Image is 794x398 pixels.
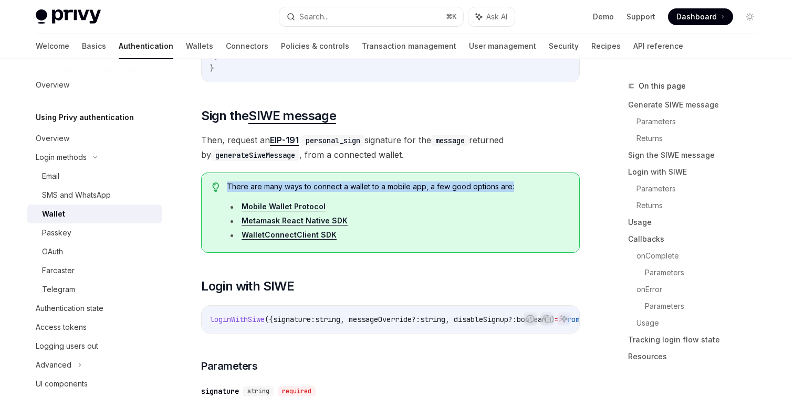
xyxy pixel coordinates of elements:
[36,79,69,91] div: Overview
[591,34,621,59] a: Recipes
[563,315,592,324] span: Promise
[212,182,220,192] svg: Tip
[636,315,767,331] a: Usage
[278,386,316,396] div: required
[27,299,162,318] a: Authentication state
[315,315,340,324] span: string
[201,107,336,124] span: Sign the
[27,223,162,242] a: Passkey
[201,133,580,162] span: Then, request an signature for the returned by , from a connected wallet.
[36,9,101,24] img: light logo
[469,34,536,59] a: User management
[42,264,75,277] div: Farcaster
[593,12,614,22] a: Demo
[27,167,162,186] a: Email
[242,230,337,240] a: WalletConnectClient SDK
[645,264,767,281] a: Parameters
[299,10,329,23] div: Search...
[36,34,69,59] a: Welcome
[645,298,767,315] a: Parameters
[201,386,239,396] div: signature
[636,180,767,197] a: Parameters
[227,181,569,192] span: There are many ways to connect a wallet to a mobile app, a few good options are:
[628,147,767,164] a: Sign the SIWE message
[27,374,162,393] a: UI components
[549,34,579,59] a: Security
[517,315,546,324] span: boolean
[226,34,268,59] a: Connectors
[340,315,416,324] span: , messageOverride?
[486,12,507,22] span: Ask AI
[42,208,65,220] div: Wallet
[36,321,87,334] div: Access tokens
[628,214,767,231] a: Usage
[201,359,257,373] span: Parameters
[301,135,364,146] code: personal_sign
[36,302,103,315] div: Authentication state
[36,111,134,124] h5: Using Privy authentication
[242,202,326,211] a: Mobile Wallet Protocol
[279,7,463,26] button: Search...⌘K
[36,378,88,390] div: UI components
[633,34,683,59] a: API reference
[362,34,456,59] a: Transaction management
[676,12,717,22] span: Dashboard
[524,312,537,326] button: Report incorrect code
[42,283,75,296] div: Telegram
[636,113,767,130] a: Parameters
[186,34,213,59] a: Wallets
[82,34,106,59] a: Basics
[639,80,686,92] span: On this page
[36,151,87,164] div: Login methods
[741,8,758,25] button: Toggle dark mode
[265,315,273,324] span: ({
[201,278,294,295] span: Login with SIWE
[628,164,767,180] a: Login with SIWE
[27,261,162,280] a: Farcaster
[42,189,111,201] div: SMS and WhatsApp
[210,63,214,73] span: }
[36,359,71,371] div: Advanced
[211,149,299,161] code: generateSiweMessage
[42,245,63,258] div: OAuth
[468,7,515,26] button: Ask AI
[273,315,315,324] span: signature:
[668,8,733,25] a: Dashboard
[210,315,265,324] span: loginWithSiwe
[248,108,336,124] a: SIWE message
[27,129,162,148] a: Overview
[27,318,162,337] a: Access tokens
[281,34,349,59] a: Policies & controls
[27,205,162,223] a: Wallet
[431,135,469,146] code: message
[636,197,767,214] a: Returns
[445,315,513,324] span: , disableSignup?
[42,227,71,239] div: Passkey
[242,216,348,225] a: Metamask React Native SDK
[636,248,767,264] a: onComplete
[27,280,162,299] a: Telegram
[119,34,173,59] a: Authentication
[626,12,655,22] a: Support
[27,337,162,356] a: Logging users out
[27,76,162,94] a: Overview
[36,132,69,145] div: Overview
[628,348,767,365] a: Resources
[628,331,767,348] a: Tracking login flow state
[270,135,299,146] a: EIP-191
[247,387,269,395] span: string
[513,315,517,324] span: :
[636,130,767,147] a: Returns
[416,315,420,324] span: :
[555,315,563,324] span: =>
[636,281,767,298] a: onError
[446,13,457,21] span: ⌘ K
[27,242,162,261] a: OAuth
[628,231,767,248] a: Callbacks
[628,96,767,113] a: Generate SIWE message
[540,312,554,326] button: Copy the contents from the code block
[42,170,59,182] div: Email
[420,315,445,324] span: string
[27,186,162,205] a: SMS and WhatsApp
[36,340,98,352] div: Logging users out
